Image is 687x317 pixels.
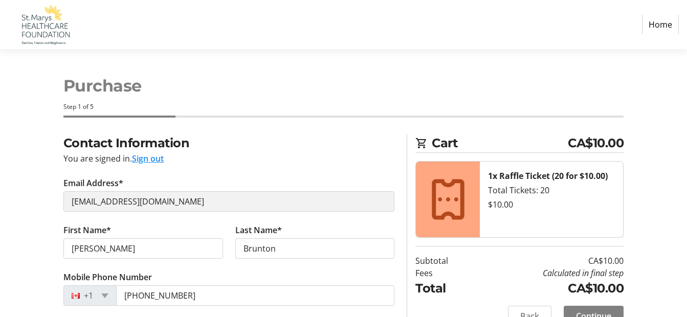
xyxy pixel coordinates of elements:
[63,134,395,152] h2: Contact Information
[63,177,123,189] label: Email Address*
[488,170,608,182] strong: 1x Raffle Ticket (20 for $10.00)
[476,279,624,298] td: CA$10.00
[415,255,475,267] td: Subtotal
[476,267,624,279] td: Calculated in final step
[488,184,615,196] div: Total Tickets: 20
[488,198,615,211] div: $10.00
[568,134,624,152] span: CA$10.00
[415,279,475,298] td: Total
[8,4,81,45] img: St. Marys Healthcare Foundation's Logo
[63,74,624,98] h1: Purchase
[132,152,164,165] button: Sign out
[63,271,152,283] label: Mobile Phone Number
[415,267,475,279] td: Fees
[63,152,395,165] div: You are signed in.
[432,134,568,152] span: Cart
[63,102,624,111] div: Step 1 of 5
[642,15,679,34] a: Home
[116,285,395,306] input: (506) 234-5678
[235,224,282,236] label: Last Name*
[63,224,111,236] label: First Name*
[476,255,624,267] td: CA$10.00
